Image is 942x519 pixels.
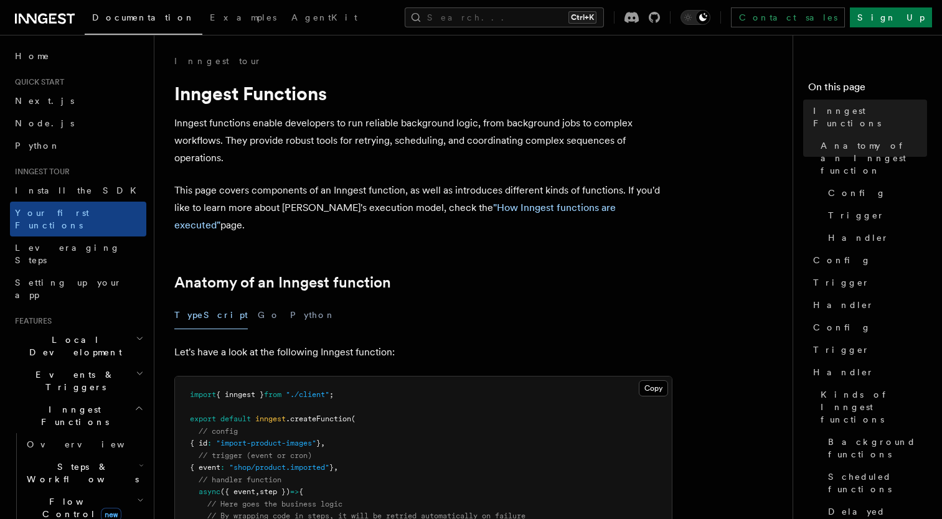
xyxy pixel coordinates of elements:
[264,390,281,399] span: from
[255,414,286,423] span: inngest
[190,439,207,447] span: { id
[10,77,64,87] span: Quick start
[316,439,321,447] span: }
[229,463,329,472] span: "shop/product.imported"
[290,487,299,496] span: =>
[174,182,672,234] p: This page covers components of an Inngest function, as well as introduces different kinds of func...
[258,301,280,329] button: Go
[10,167,70,177] span: Inngest tour
[10,179,146,202] a: Install the SDK
[808,361,927,383] a: Handler
[808,339,927,361] a: Trigger
[334,463,338,472] span: ,
[15,208,89,230] span: Your first Functions
[828,209,885,222] span: Trigger
[174,344,672,361] p: Let's have a look at the following Inngest function:
[291,12,357,22] span: AgentKit
[813,254,871,266] span: Config
[15,118,74,128] span: Node.js
[260,487,290,496] span: step })
[813,299,874,311] span: Handler
[10,202,146,236] a: Your first Functions
[329,463,334,472] span: }
[10,45,146,67] a: Home
[220,487,255,496] span: ({ event
[174,301,248,329] button: TypeScript
[207,439,212,447] span: :
[405,7,604,27] button: Search...Ctrl+K
[216,439,316,447] span: "import-product-images"
[821,139,927,177] span: Anatomy of an Inngest function
[174,274,391,291] a: Anatomy of an Inngest function
[823,227,927,249] a: Handler
[10,112,146,134] a: Node.js
[15,50,50,62] span: Home
[823,431,927,465] a: Background functions
[199,475,281,484] span: // handler function
[813,105,927,129] span: Inngest Functions
[27,439,155,449] span: Overview
[286,414,351,423] span: .createFunction
[15,96,74,106] span: Next.js
[22,461,139,485] span: Steps & Workflows
[174,115,672,167] p: Inngest functions enable developers to run reliable background logic, from background jobs to com...
[828,470,927,495] span: Scheduled functions
[10,363,146,398] button: Events & Triggers
[828,231,889,244] span: Handler
[10,271,146,306] a: Setting up your app
[190,390,216,399] span: import
[199,427,238,436] span: // config
[22,433,146,456] a: Overview
[808,249,927,271] a: Config
[808,316,927,339] a: Config
[174,55,261,67] a: Inngest tour
[823,465,927,500] a: Scheduled functions
[10,368,136,393] span: Events & Triggers
[813,366,874,378] span: Handler
[220,463,225,472] span: :
[681,10,710,25] button: Toggle dark mode
[10,329,146,363] button: Local Development
[15,278,122,300] span: Setting up your app
[816,383,927,431] a: Kinds of Inngest functions
[808,100,927,134] a: Inngest Functions
[290,301,336,329] button: Python
[299,487,303,496] span: {
[821,388,927,426] span: Kinds of Inngest functions
[813,344,870,356] span: Trigger
[329,390,334,399] span: ;
[10,403,134,428] span: Inngest Functions
[92,12,195,22] span: Documentation
[351,414,356,423] span: (
[199,451,312,460] span: // trigger (event or cron)
[321,439,325,447] span: ,
[85,4,202,35] a: Documentation
[639,380,668,396] button: Copy
[174,82,672,105] h1: Inngest Functions
[808,80,927,100] h4: On this page
[823,204,927,227] a: Trigger
[731,7,845,27] a: Contact sales
[15,141,60,151] span: Python
[202,4,284,34] a: Examples
[808,294,927,316] a: Handler
[255,487,260,496] span: ,
[828,436,927,461] span: Background functions
[10,398,146,433] button: Inngest Functions
[220,414,251,423] span: default
[850,7,932,27] a: Sign Up
[823,182,927,204] a: Config
[15,185,144,195] span: Install the SDK
[568,11,596,24] kbd: Ctrl+K
[190,414,216,423] span: export
[207,500,342,508] span: // Here goes the business logic
[15,243,120,265] span: Leveraging Steps
[808,271,927,294] a: Trigger
[10,90,146,112] a: Next.js
[10,316,52,326] span: Features
[10,334,136,358] span: Local Development
[210,12,276,22] span: Examples
[190,463,220,472] span: { event
[286,390,329,399] span: "./client"
[813,276,870,289] span: Trigger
